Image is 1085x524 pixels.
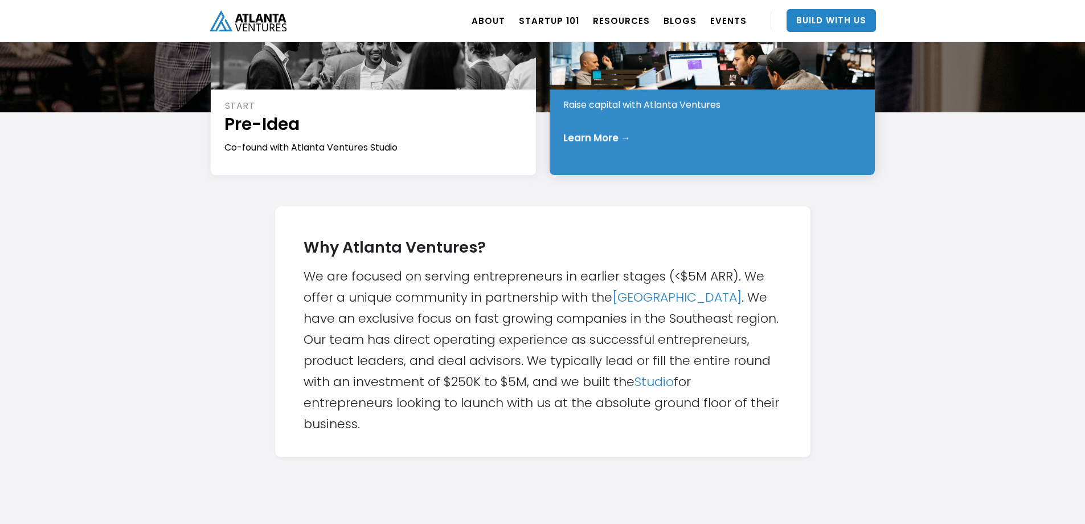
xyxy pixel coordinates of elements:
[787,9,876,32] a: Build With Us
[550,38,875,175] a: INVESTEarly StageRaise capital with Atlanta VenturesLearn More →
[563,99,862,111] div: Raise capital with Atlanta Ventures
[304,229,782,434] div: We are focused on serving entrepreneurs in earlier stages (<$5M ARR). We offer a unique community...
[225,100,523,112] div: START
[224,112,523,136] h1: Pre-Idea
[710,5,747,36] a: EVENTS
[612,289,742,306] a: [GEOGRAPHIC_DATA]
[472,5,505,36] a: ABOUT
[304,237,486,258] strong: Why Atlanta Ventures?
[563,132,630,143] div: Learn More →
[563,70,862,93] h1: Early Stage
[224,141,523,154] div: Co-found with Atlanta Ventures Studio
[634,373,674,391] a: Studio
[519,5,579,36] a: Startup 101
[211,38,536,175] a: STARTPre-IdeaCo-found with Atlanta Ventures Studio
[664,5,697,36] a: BLOGS
[593,5,650,36] a: RESOURCES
